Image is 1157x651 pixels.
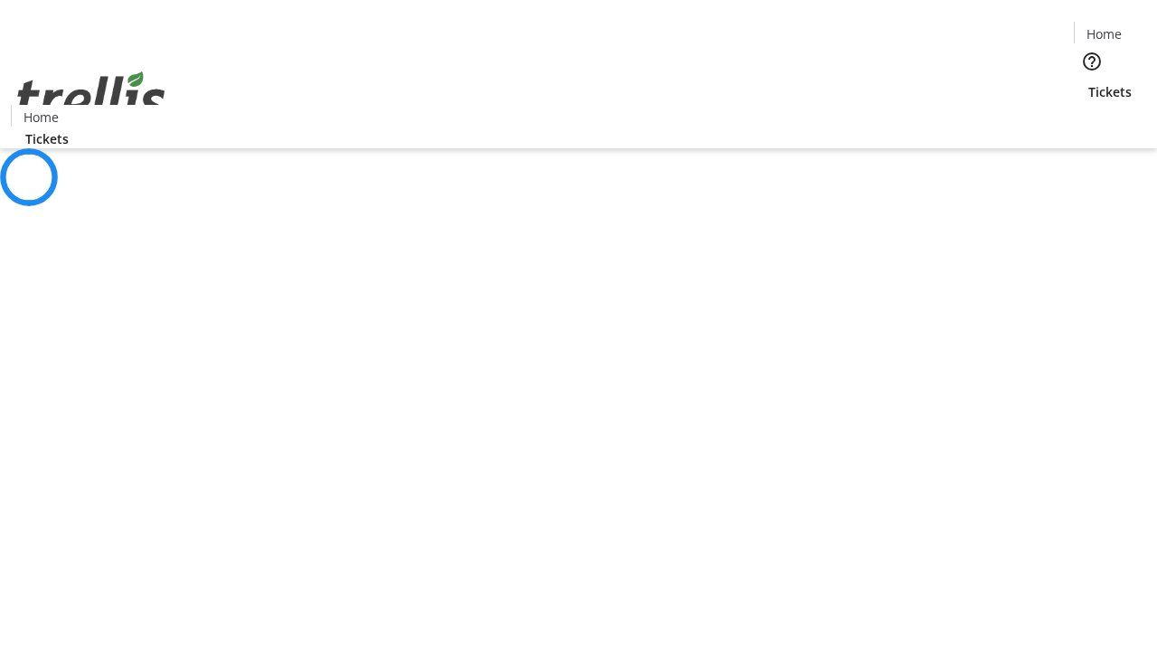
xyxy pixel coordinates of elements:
button: Help [1074,43,1110,80]
a: Home [1075,24,1133,43]
span: Home [1086,24,1122,43]
span: Home [24,108,59,127]
a: Tickets [1074,82,1146,101]
img: Orient E2E Organization fhxPYzq0ca's Logo [11,52,172,142]
a: Home [12,108,70,127]
span: Tickets [25,129,69,148]
button: Cart [1074,101,1110,137]
a: Tickets [11,129,83,148]
span: Tickets [1088,82,1132,101]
